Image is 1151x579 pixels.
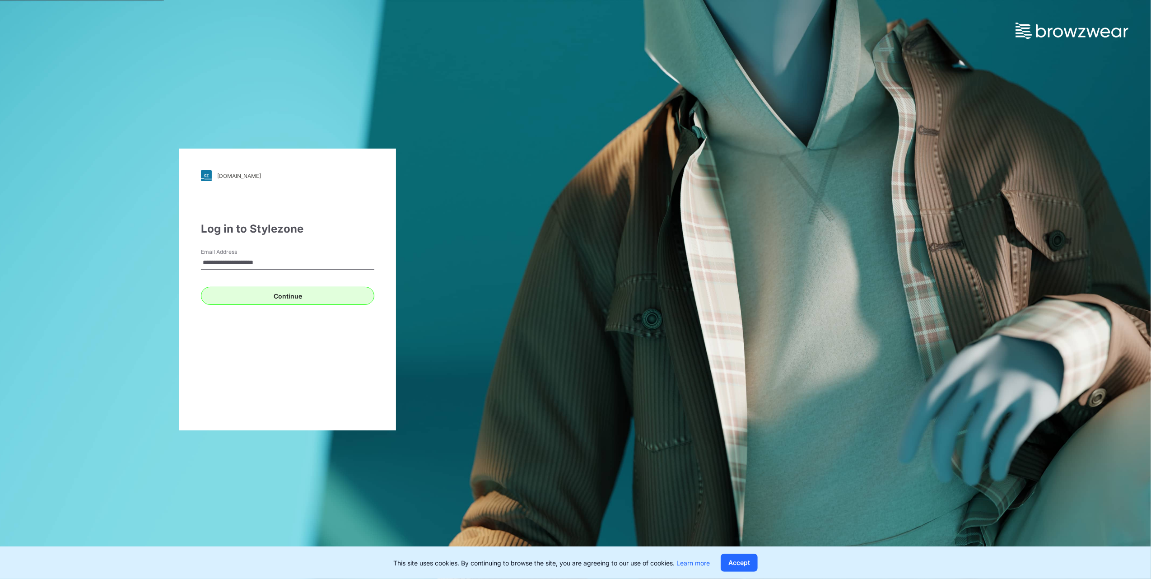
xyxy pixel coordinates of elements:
button: Continue [201,287,374,305]
a: Learn more [676,559,710,567]
div: [DOMAIN_NAME] [217,173,261,179]
div: Log in to Stylezone [201,221,374,237]
img: browzwear-logo.73288ffb.svg [1016,23,1128,39]
label: Email Address [201,248,264,256]
button: Accept [721,554,758,572]
img: svg+xml;base64,PHN2ZyB3aWR0aD0iMjgiIGhlaWdodD0iMjgiIHZpZXdCb3g9IjAgMCAyOCAyOCIgZmlsbD0ibm9uZSIgeG... [201,170,212,181]
p: This site uses cookies. By continuing to browse the site, you are agreeing to our use of cookies. [393,558,710,568]
a: [DOMAIN_NAME] [201,170,374,181]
